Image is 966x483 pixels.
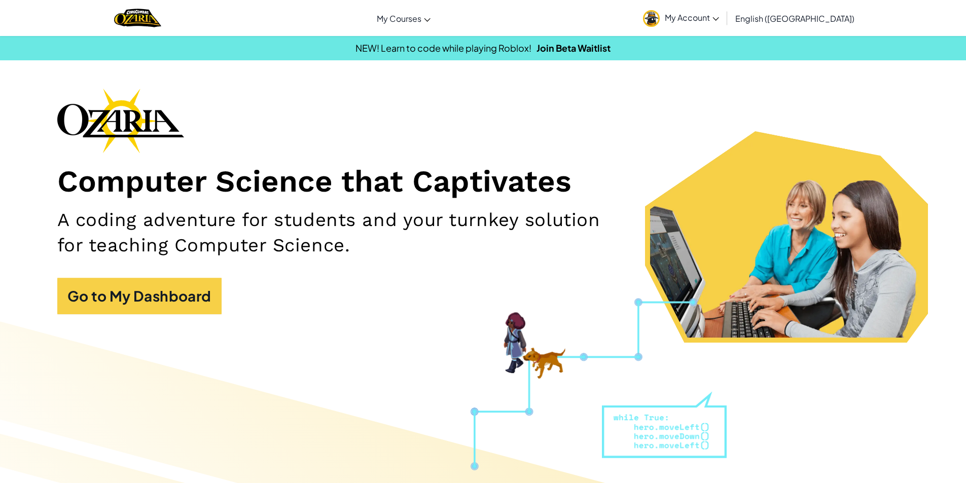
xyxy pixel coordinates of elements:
[114,8,161,28] img: Home
[57,88,184,153] img: Ozaria branding logo
[643,10,660,27] img: avatar
[665,12,719,23] span: My Account
[377,13,421,24] span: My Courses
[57,163,909,200] h1: Computer Science that Captivates
[735,13,854,24] span: English ([GEOGRAPHIC_DATA])
[638,2,724,34] a: My Account
[57,278,222,314] a: Go to My Dashboard
[114,8,161,28] a: Ozaria by CodeCombat logo
[355,42,531,54] span: NEW! Learn to code while playing Roblox!
[730,5,860,32] a: English ([GEOGRAPHIC_DATA])
[372,5,436,32] a: My Courses
[57,207,628,257] h2: A coding adventure for students and your turnkey solution for teaching Computer Science.
[536,42,611,54] a: Join Beta Waitlist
